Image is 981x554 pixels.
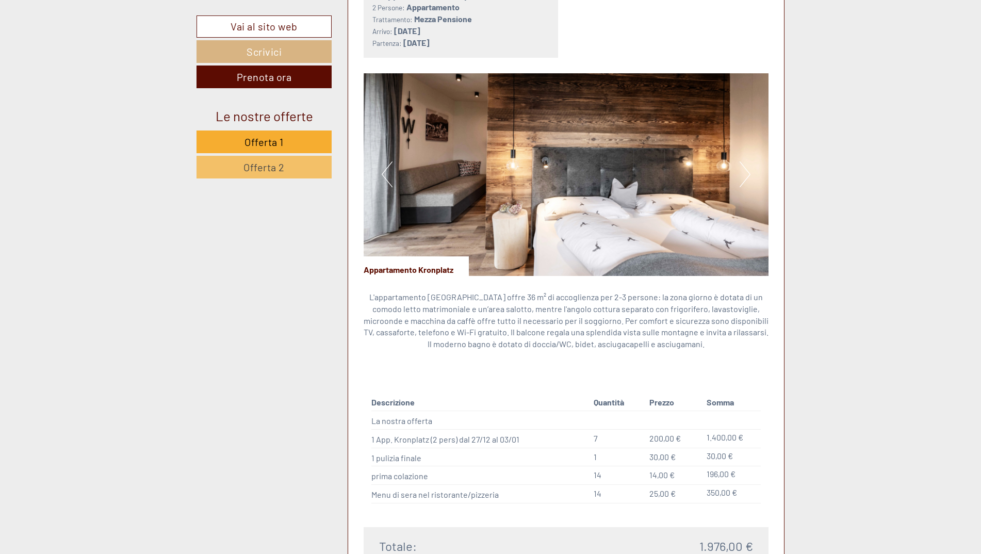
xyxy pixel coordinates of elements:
button: Invia [351,267,406,290]
b: [DATE] [403,38,430,47]
th: Descrizione [371,395,590,411]
td: La nostra offerta [371,411,590,429]
span: Offerta 1 [244,136,284,148]
a: Prenota ora [197,66,332,88]
b: Mezza Pensione [414,14,472,24]
div: giovedì [182,8,224,25]
div: Appartements & Wellness [PERSON_NAME] [15,30,153,38]
b: Appartamento [406,2,460,12]
span: 200,00 € [649,433,681,443]
th: Quantità [590,395,645,411]
td: 14 [590,466,645,485]
a: Vai al sito web [197,15,332,38]
small: 20:18 [15,50,153,57]
td: 196,00 € [702,466,761,485]
button: Previous [382,161,393,187]
td: 7 [590,429,645,448]
td: 1 [590,448,645,466]
td: 1 App. Kronplatz (2 pers) dal 27/12 al 03/01 [371,429,590,448]
div: Le nostre offerte [197,106,332,125]
div: Appartamento Kronplatz [364,256,469,276]
td: 350,00 € [702,485,761,503]
td: 1 pulizia finale [371,448,590,466]
button: Next [740,161,750,187]
td: 30,00 € [702,448,761,466]
th: Somma [702,395,761,411]
b: [DATE] [394,26,420,36]
span: Offerta 2 [243,161,285,173]
small: 2 Persone: [372,3,405,12]
img: image [364,73,769,276]
a: Scrivici [197,40,332,63]
th: Prezzo [645,395,702,411]
small: Trattamento: [372,15,413,24]
td: prima colazione [371,466,590,485]
td: 1.400,00 € [702,429,761,448]
td: Menu di sera nel ristorante/pizzeria [371,485,590,503]
small: Arrivo: [372,27,393,36]
div: Buon giorno, come possiamo aiutarla? [8,28,158,59]
span: 30,00 € [649,452,676,462]
p: L'appartamento [GEOGRAPHIC_DATA] offre 36 m² di accoglienza per 2-3 persone: la zona giorno è dot... [364,291,769,350]
small: Partenza: [372,39,402,47]
span: 25,00 € [649,488,676,498]
span: 14,00 € [649,470,675,480]
td: 14 [590,485,645,503]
